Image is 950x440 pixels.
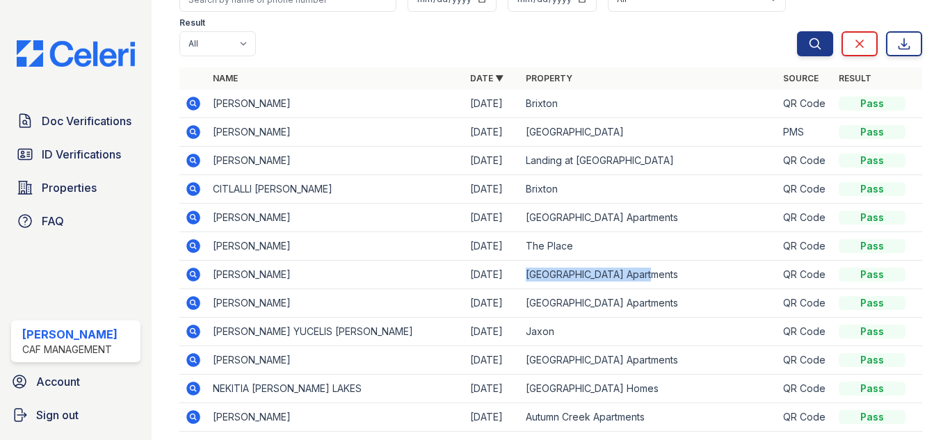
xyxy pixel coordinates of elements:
[839,73,871,83] a: Result
[520,118,778,147] td: [GEOGRAPHIC_DATA]
[520,147,778,175] td: Landing at [GEOGRAPHIC_DATA]
[839,382,905,396] div: Pass
[207,90,465,118] td: [PERSON_NAME]
[6,368,146,396] a: Account
[778,147,833,175] td: QR Code
[839,211,905,225] div: Pass
[839,154,905,168] div: Pass
[520,289,778,318] td: [GEOGRAPHIC_DATA] Apartments
[465,261,520,289] td: [DATE]
[526,73,572,83] a: Property
[778,346,833,375] td: QR Code
[465,403,520,432] td: [DATE]
[36,407,79,423] span: Sign out
[465,318,520,346] td: [DATE]
[42,146,121,163] span: ID Verifications
[42,213,64,229] span: FAQ
[11,174,140,202] a: Properties
[465,175,520,204] td: [DATE]
[778,318,833,346] td: QR Code
[207,261,465,289] td: [PERSON_NAME]
[11,107,140,135] a: Doc Verifications
[207,175,465,204] td: CITLALLI [PERSON_NAME]
[839,182,905,196] div: Pass
[207,232,465,261] td: [PERSON_NAME]
[465,346,520,375] td: [DATE]
[839,410,905,424] div: Pass
[465,90,520,118] td: [DATE]
[207,318,465,346] td: [PERSON_NAME] YUCELIS [PERSON_NAME]
[22,343,118,357] div: CAF Management
[207,204,465,232] td: [PERSON_NAME]
[839,325,905,339] div: Pass
[778,232,833,261] td: QR Code
[22,326,118,343] div: [PERSON_NAME]
[520,232,778,261] td: The Place
[783,73,819,83] a: Source
[520,90,778,118] td: Brixton
[465,289,520,318] td: [DATE]
[213,73,238,83] a: Name
[6,40,146,67] img: CE_Logo_Blue-a8612792a0a2168367f1c8372b55b34899dd931a85d93a1a3d3e32e68fde9ad4.png
[42,179,97,196] span: Properties
[36,373,80,390] span: Account
[778,118,833,147] td: PMS
[42,113,131,129] span: Doc Verifications
[778,403,833,432] td: QR Code
[520,375,778,403] td: [GEOGRAPHIC_DATA] Homes
[778,90,833,118] td: QR Code
[11,140,140,168] a: ID Verifications
[839,353,905,367] div: Pass
[207,403,465,432] td: [PERSON_NAME]
[207,118,465,147] td: [PERSON_NAME]
[778,375,833,403] td: QR Code
[465,232,520,261] td: [DATE]
[11,207,140,235] a: FAQ
[520,403,778,432] td: Autumn Creek Apartments
[520,261,778,289] td: [GEOGRAPHIC_DATA] Apartments
[839,296,905,310] div: Pass
[520,204,778,232] td: [GEOGRAPHIC_DATA] Apartments
[778,261,833,289] td: QR Code
[839,268,905,282] div: Pass
[778,204,833,232] td: QR Code
[839,239,905,253] div: Pass
[520,318,778,346] td: Jaxon
[839,125,905,139] div: Pass
[520,346,778,375] td: [GEOGRAPHIC_DATA] Apartments
[207,375,465,403] td: NEKITIA [PERSON_NAME] LAKES
[778,289,833,318] td: QR Code
[465,375,520,403] td: [DATE]
[6,401,146,429] a: Sign out
[207,289,465,318] td: [PERSON_NAME]
[778,175,833,204] td: QR Code
[179,17,205,28] label: Result
[465,147,520,175] td: [DATE]
[465,118,520,147] td: [DATE]
[207,346,465,375] td: [PERSON_NAME]
[465,204,520,232] td: [DATE]
[520,175,778,204] td: Brixton
[470,73,504,83] a: Date ▼
[839,97,905,111] div: Pass
[207,147,465,175] td: [PERSON_NAME]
